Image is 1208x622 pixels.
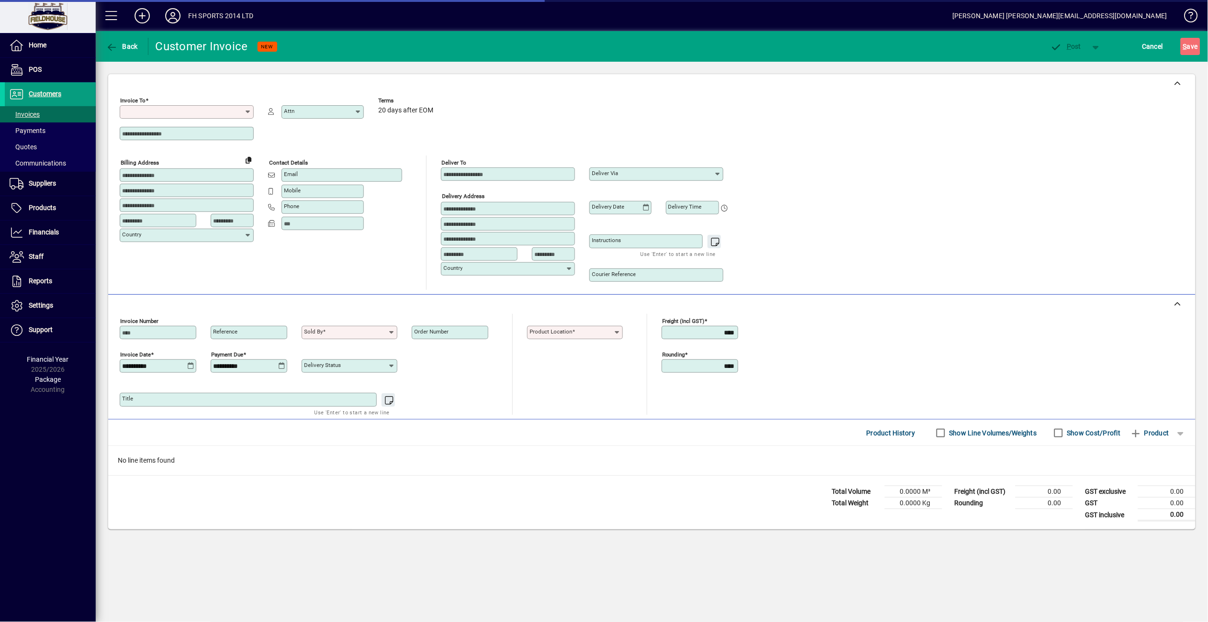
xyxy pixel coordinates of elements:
span: Suppliers [29,179,56,187]
mat-label: Country [443,265,463,271]
mat-label: Deliver via [592,170,618,177]
td: 0.0000 Kg [885,498,942,509]
mat-label: Product location [530,328,572,335]
a: Reports [5,269,96,293]
mat-hint: Use 'Enter' to start a new line [315,407,390,418]
mat-label: Phone [284,203,299,210]
td: 0.00 [1138,498,1196,509]
mat-label: Freight (incl GST) [662,318,705,324]
mat-label: Order number [414,328,449,335]
div: FH SPORTS 2014 LTD [188,8,253,23]
span: Support [29,326,53,333]
mat-label: Delivery date [592,203,624,210]
button: Profile [158,7,188,24]
span: Customers [29,90,61,98]
td: GST [1081,498,1138,509]
td: Total Weight [827,498,885,509]
a: Products [5,196,96,220]
span: Quotes [10,143,37,151]
app-page-header-button: Back [96,38,148,55]
mat-label: Attn [284,108,294,114]
span: Product [1130,425,1169,441]
a: Invoices [5,106,96,122]
a: POS [5,58,96,82]
button: Copy to Delivery address [241,152,256,167]
td: Total Volume [827,486,885,498]
td: Rounding [950,498,1016,509]
span: P [1067,43,1072,50]
td: 0.00 [1138,486,1196,498]
td: 0.00 [1016,498,1073,509]
label: Show Cost/Profit [1065,428,1121,438]
span: Payments [10,127,45,134]
mat-label: Country [122,231,141,238]
td: Freight (incl GST) [950,486,1016,498]
td: GST exclusive [1081,486,1138,498]
span: Product History [867,425,915,441]
span: Reports [29,277,52,285]
mat-label: Sold by [304,328,323,335]
a: Communications [5,155,96,171]
a: Quotes [5,139,96,155]
button: Back [103,38,140,55]
mat-label: Payment due [211,351,243,358]
mat-label: Invoice number [120,318,158,324]
div: [PERSON_NAME] [PERSON_NAME][EMAIL_ADDRESS][DOMAIN_NAME] [952,8,1167,23]
a: Knowledge Base [1177,2,1196,33]
button: Cancel [1140,38,1166,55]
button: Product [1126,424,1174,442]
mat-label: Courier Reference [592,271,636,278]
label: Show Line Volumes/Weights [948,428,1037,438]
td: 0.00 [1016,486,1073,498]
mat-label: Title [122,395,133,402]
span: Financial Year [27,355,69,363]
mat-hint: Use 'Enter' to start a new line [641,248,716,259]
td: GST inclusive [1081,509,1138,521]
mat-label: Delivery time [668,203,702,210]
span: Settings [29,301,53,309]
span: Communications [10,159,66,167]
a: Staff [5,245,96,269]
span: Package [35,376,61,383]
a: Home [5,33,96,57]
span: Staff [29,253,44,260]
button: Post [1046,38,1086,55]
span: Back [106,43,138,50]
mat-label: Instructions [592,237,621,244]
td: 0.0000 M³ [885,486,942,498]
button: Save [1181,38,1200,55]
div: No line items found [108,446,1196,475]
span: Invoices [10,111,40,118]
mat-label: Email [284,171,298,178]
td: 0.00 [1138,509,1196,521]
span: POS [29,66,42,73]
span: Financials [29,228,59,236]
a: Payments [5,122,96,139]
mat-label: Mobile [284,187,301,194]
span: Terms [378,98,436,104]
a: Financials [5,221,96,244]
span: NEW [261,44,273,50]
mat-label: Rounding [662,351,685,358]
span: Products [29,204,56,211]
span: ost [1050,43,1082,50]
mat-label: Invoice To [120,97,146,104]
mat-label: Reference [213,328,237,335]
span: Home [29,41,46,49]
mat-label: Invoice date [120,351,151,358]
span: S [1183,43,1187,50]
mat-label: Deliver To [441,159,466,166]
mat-label: Delivery status [304,362,341,368]
span: 20 days after EOM [378,107,433,114]
a: Settings [5,294,96,318]
button: Add [127,7,158,24]
a: Support [5,318,96,342]
a: Suppliers [5,172,96,196]
span: Cancel [1142,39,1163,54]
span: ave [1183,39,1198,54]
button: Product History [863,424,919,442]
div: Customer Invoice [156,39,248,54]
